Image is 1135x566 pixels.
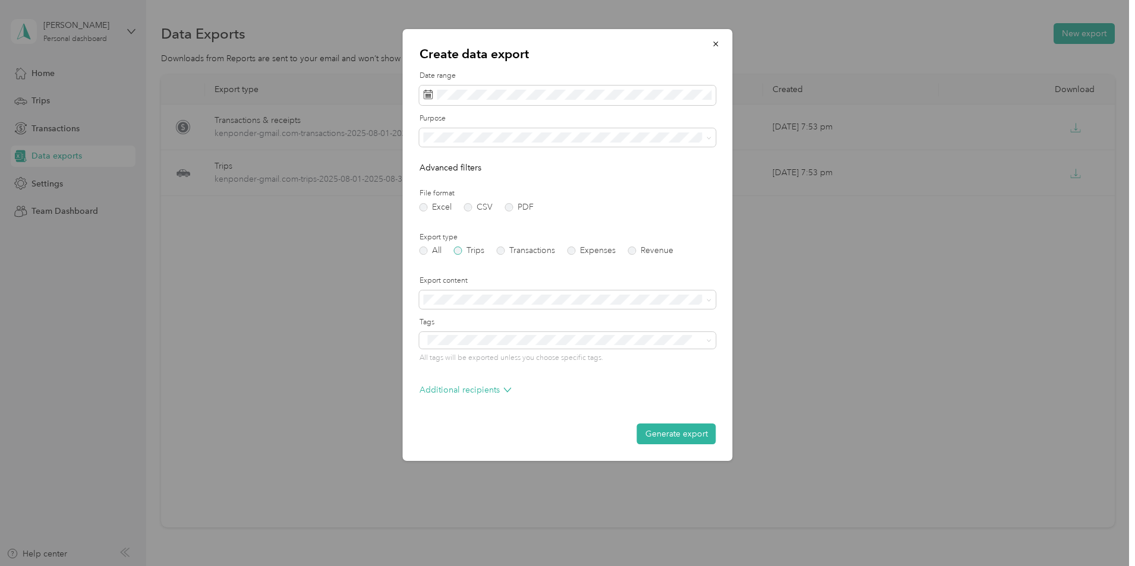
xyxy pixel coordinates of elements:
[464,203,493,211] label: CSV
[420,232,716,243] label: Export type
[420,46,716,62] p: Create data export
[420,276,716,286] label: Export content
[420,71,716,81] label: Date range
[454,246,484,255] label: Trips
[420,384,512,396] p: Additional recipients
[420,317,716,328] label: Tags
[420,188,716,199] label: File format
[420,162,716,174] p: Advanced filters
[628,246,673,255] label: Revenue
[505,203,534,211] label: PDF
[567,246,616,255] label: Expenses
[420,203,452,211] label: Excel
[637,423,716,444] button: Generate export
[420,113,716,124] label: Purpose
[420,353,716,363] p: All tags will be exported unless you choose specific tags.
[420,246,442,255] label: All
[1068,499,1135,566] iframe: Everlance-gr Chat Button Frame
[497,246,555,255] label: Transactions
